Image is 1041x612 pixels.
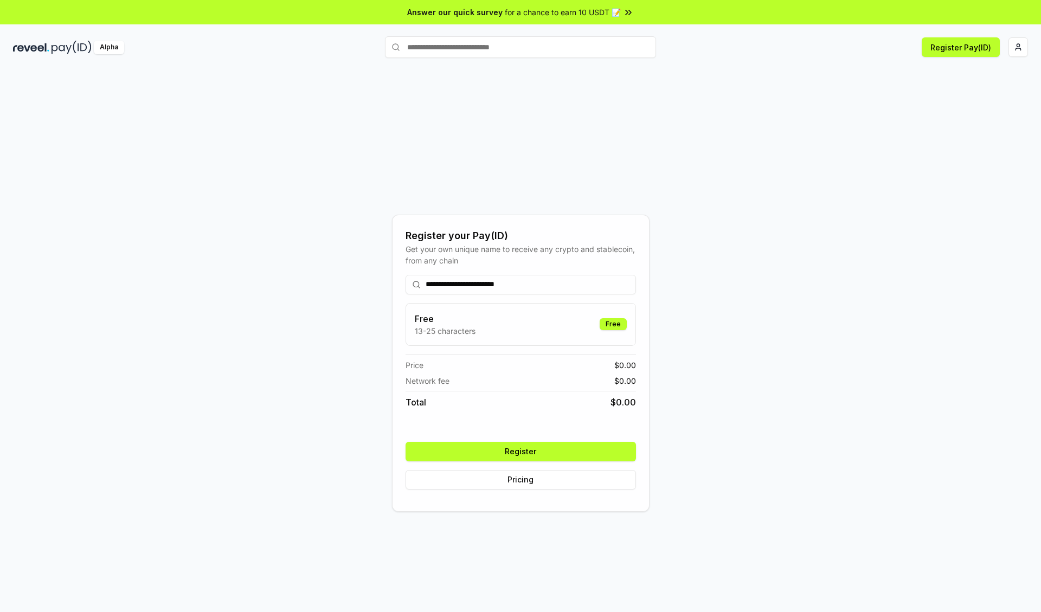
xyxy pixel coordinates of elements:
[407,7,503,18] span: Answer our quick survey
[611,396,636,409] span: $ 0.00
[406,359,423,371] span: Price
[94,41,124,54] div: Alpha
[614,375,636,386] span: $ 0.00
[406,442,636,461] button: Register
[406,470,636,489] button: Pricing
[52,41,92,54] img: pay_id
[415,325,475,337] p: 13-25 characters
[406,243,636,266] div: Get your own unique name to receive any crypto and stablecoin, from any chain
[922,37,1000,57] button: Register Pay(ID)
[406,228,636,243] div: Register your Pay(ID)
[406,396,426,409] span: Total
[505,7,621,18] span: for a chance to earn 10 USDT 📝
[406,375,449,386] span: Network fee
[614,359,636,371] span: $ 0.00
[415,312,475,325] h3: Free
[13,41,49,54] img: reveel_dark
[600,318,627,330] div: Free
